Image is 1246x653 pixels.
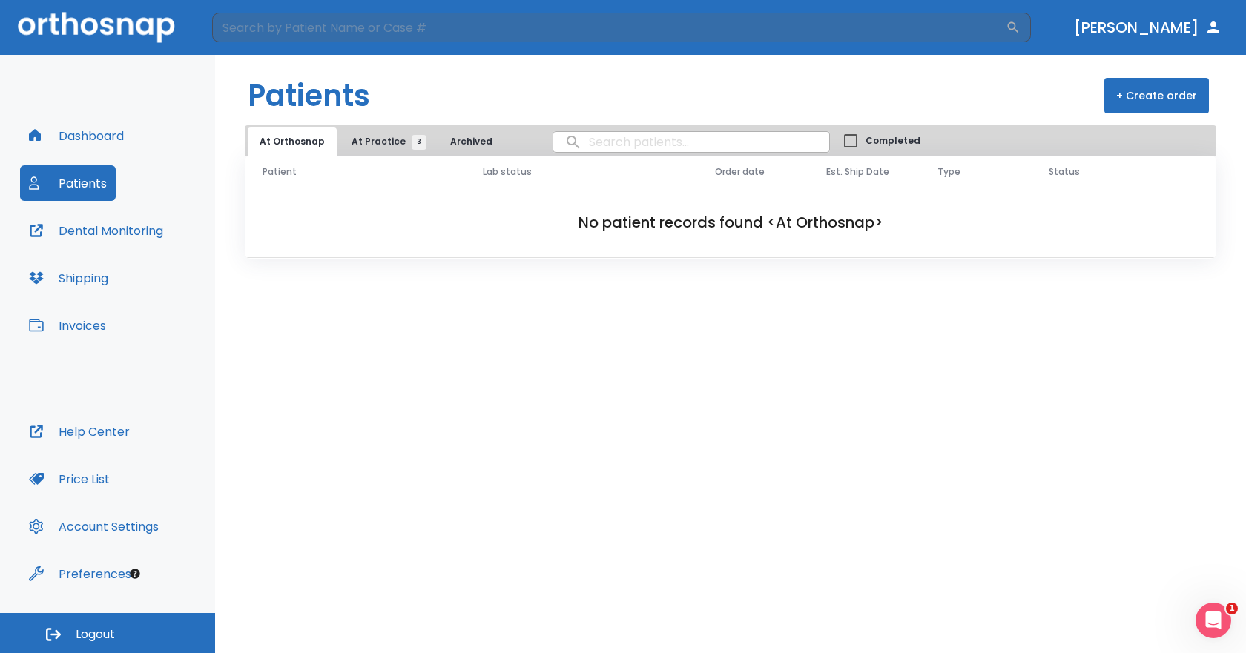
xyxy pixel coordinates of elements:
[1068,14,1228,41] button: [PERSON_NAME]
[20,308,115,343] button: Invoices
[553,127,829,156] input: search
[248,127,337,156] button: At Orthosnap
[20,165,116,201] button: Patients
[1226,603,1238,614] span: 1
[1049,165,1080,179] span: Status
[826,165,889,179] span: Est. Ship Date
[263,165,297,179] span: Patient
[937,165,960,179] span: Type
[18,12,175,42] img: Orthosnap
[248,73,370,118] h1: Patients
[212,13,1006,42] input: Search by Patient Name or Case #
[20,213,172,248] button: Dental Monitoring
[866,134,920,147] span: Completed
[1196,603,1231,638] iframe: Intercom live chat
[1104,78,1209,113] button: + Create order
[20,508,168,544] button: Account Settings
[20,556,140,591] button: Preferences
[715,165,765,179] span: Order date
[20,118,133,153] button: Dashboard
[268,211,1193,233] h2: No patient records found <At Orthosnap>
[20,260,117,296] button: Shipping
[20,414,139,449] button: Help Center
[434,127,508,156] button: Archived
[412,135,426,150] span: 3
[352,135,419,148] span: At Practice
[128,567,142,580] div: Tooltip anchor
[248,127,511,156] div: tabs
[76,626,115,643] span: Logout
[483,165,532,179] span: Lab status
[20,461,119,497] button: Price List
